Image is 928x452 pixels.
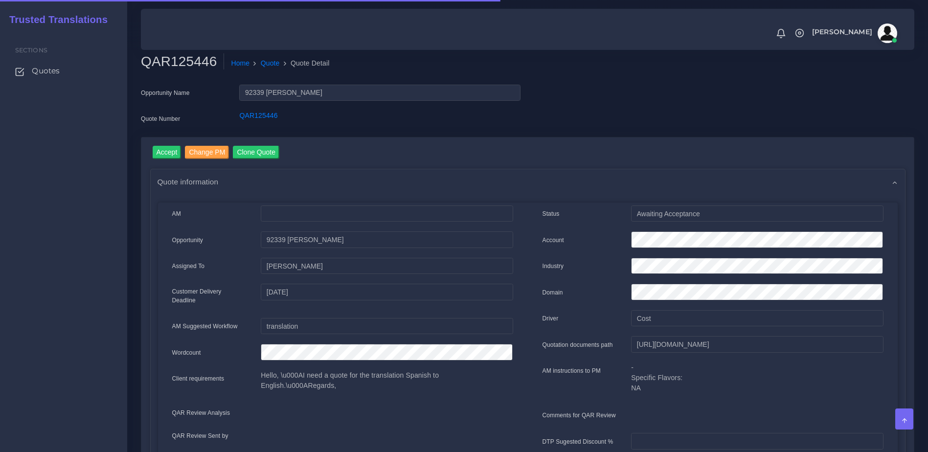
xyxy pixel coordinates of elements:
label: QAR Review Sent by [172,431,228,440]
label: AM [172,209,181,218]
a: Trusted Translations [2,12,108,28]
img: avatar [878,23,897,43]
label: QAR Review Analysis [172,408,230,417]
input: Change PM [185,146,229,159]
label: Account [543,236,564,245]
label: DTP Sugested Discount % [543,437,613,446]
span: [PERSON_NAME] [812,28,872,35]
label: Customer Delivery Deadline [172,287,247,305]
div: Quote information [151,169,905,194]
a: Quote [261,58,280,68]
label: Quotation documents path [543,340,613,349]
label: Opportunity [172,236,204,245]
input: Accept [153,146,181,159]
label: Wordcount [172,348,201,357]
label: Assigned To [172,262,205,271]
label: AM Suggested Workflow [172,322,238,331]
a: Home [231,58,249,68]
p: Hello, \u000AI need a quote for the translation Spanish to English.\u000ARegards, [261,370,513,391]
h2: Trusted Translations [2,14,108,25]
label: Domain [543,288,563,297]
li: Quote Detail [280,58,330,68]
label: Quote Number [141,114,180,123]
input: Clone Quote [233,146,279,159]
span: Sections [15,46,47,54]
p: - Specific Flavors: NA [631,362,883,393]
label: Driver [543,314,559,323]
label: Client requirements [172,374,225,383]
label: Industry [543,262,564,271]
label: Opportunity Name [141,89,190,97]
span: Quotes [32,66,60,76]
a: Quotes [7,61,120,81]
a: QAR125446 [239,112,277,119]
span: Quote information [158,176,219,187]
h2: QAR125446 [141,53,224,70]
label: Comments for QAR Review [543,411,616,420]
label: Status [543,209,560,218]
a: [PERSON_NAME]avatar [807,23,901,43]
label: AM instructions to PM [543,366,601,375]
input: pm [261,258,513,274]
